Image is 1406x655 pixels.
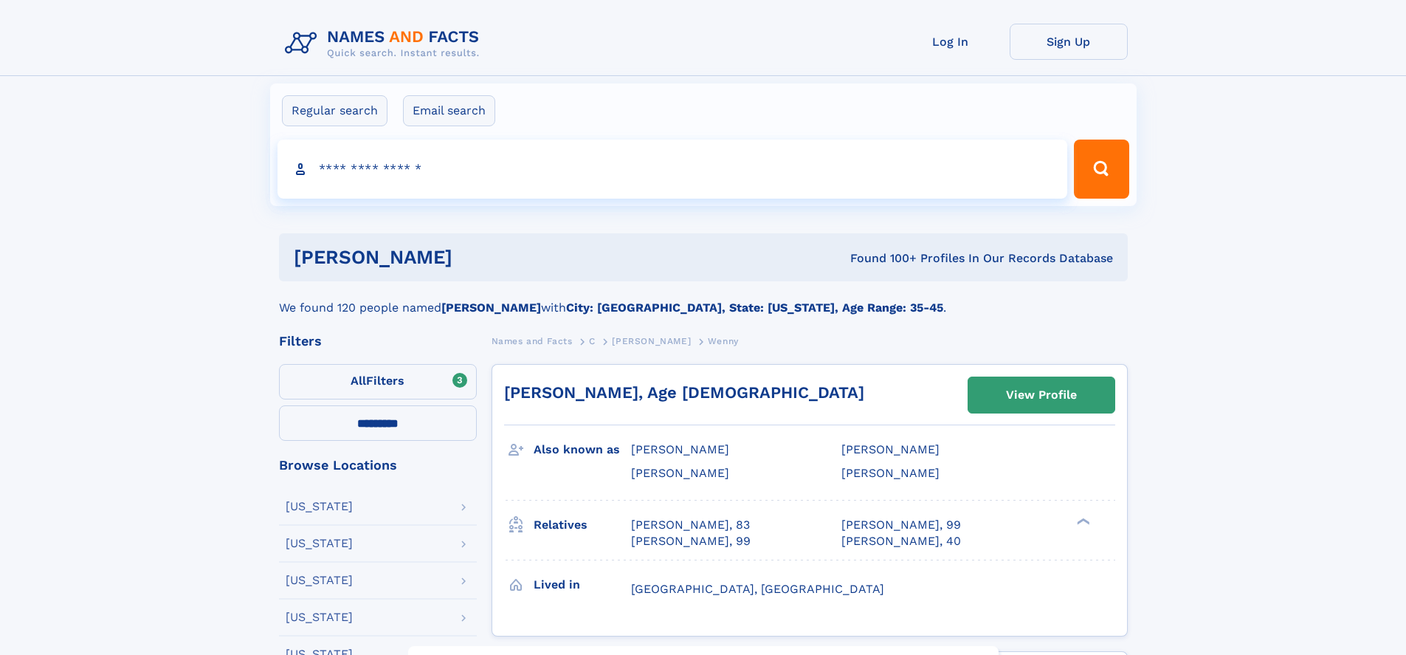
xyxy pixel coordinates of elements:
[294,248,652,267] h1: [PERSON_NAME]
[589,336,596,346] span: C
[279,364,477,399] label: Filters
[841,517,961,533] a: [PERSON_NAME], 99
[589,332,596,350] a: C
[841,442,940,456] span: [PERSON_NAME]
[631,517,750,533] a: [PERSON_NAME], 83
[441,301,541,315] b: [PERSON_NAME]
[534,572,631,597] h3: Lived in
[1010,24,1128,60] a: Sign Up
[631,466,729,480] span: [PERSON_NAME]
[282,95,387,126] label: Regular search
[1006,378,1077,412] div: View Profile
[279,24,492,64] img: Logo Names and Facts
[631,582,884,596] span: [GEOGRAPHIC_DATA], [GEOGRAPHIC_DATA]
[892,24,1010,60] a: Log In
[708,336,739,346] span: Wenny
[612,332,691,350] a: [PERSON_NAME]
[403,95,495,126] label: Email search
[631,442,729,456] span: [PERSON_NAME]
[534,512,631,538] h3: Relatives
[504,383,864,402] a: [PERSON_NAME], Age [DEMOGRAPHIC_DATA]
[286,538,353,549] div: [US_STATE]
[841,533,961,549] a: [PERSON_NAME], 40
[1073,516,1091,526] div: ❯
[968,377,1114,413] a: View Profile
[278,140,1068,199] input: search input
[279,335,477,348] div: Filters
[841,466,940,480] span: [PERSON_NAME]
[279,459,477,472] div: Browse Locations
[612,336,691,346] span: [PERSON_NAME]
[566,301,943,315] b: City: [GEOGRAPHIC_DATA], State: [US_STATE], Age Range: 35-45
[651,250,1113,267] div: Found 100+ Profiles In Our Records Database
[286,501,353,512] div: [US_STATE]
[492,332,573,350] a: Names and Facts
[286,575,353,586] div: [US_STATE]
[631,533,751,549] a: [PERSON_NAME], 99
[1074,140,1128,199] button: Search Button
[286,611,353,623] div: [US_STATE]
[351,374,366,388] span: All
[279,281,1128,317] div: We found 120 people named with .
[534,437,631,462] h3: Also known as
